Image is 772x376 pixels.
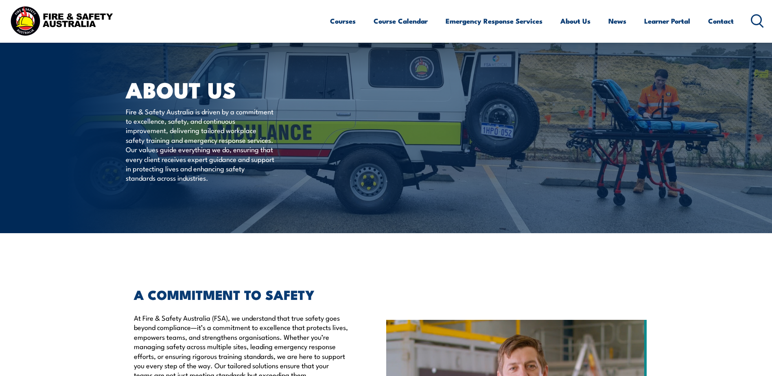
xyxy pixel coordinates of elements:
h2: A COMMITMENT TO SAFETY [134,289,349,300]
h1: About Us [126,80,327,99]
a: News [608,10,626,32]
a: Contact [708,10,734,32]
a: Emergency Response Services [446,10,542,32]
a: About Us [560,10,590,32]
a: Courses [330,10,356,32]
p: Fire & Safety Australia is driven by a commitment to excellence, safety, and continuous improveme... [126,107,274,183]
a: Course Calendar [374,10,428,32]
a: Learner Portal [644,10,690,32]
